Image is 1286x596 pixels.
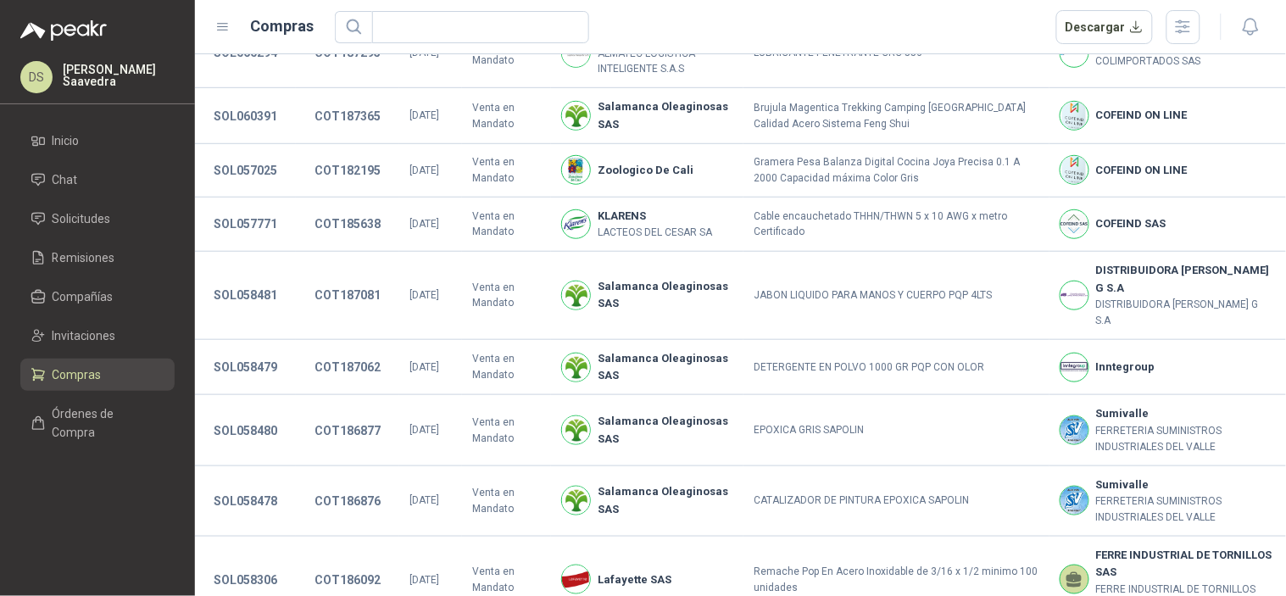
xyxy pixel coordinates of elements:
[306,37,389,68] button: COT187295
[462,252,551,340] td: Venta en Mandato
[1096,262,1276,297] b: DISTRIBUIDORA [PERSON_NAME] G S.A
[205,101,286,131] button: SOL060391
[409,47,439,58] span: [DATE]
[205,415,286,446] button: SOL058480
[462,198,551,252] td: Venta en Mandato
[562,565,590,593] img: Company Logo
[251,14,315,38] h1: Compras
[598,350,733,385] b: Salamanca Oleaginosas SAS
[743,466,1049,537] td: CATALIZADOR DE PINTURA EPOXICA SAPOLIN
[20,242,175,274] a: Remisiones
[1096,359,1155,376] b: Inntegroup
[598,571,671,588] b: Lafayette SAS
[562,102,590,130] img: Company Logo
[1061,416,1088,444] img: Company Logo
[1061,210,1088,238] img: Company Logo
[743,198,1049,252] td: Cable encauchetado THHN/THWN 5 x 10 AWG x metro Certificado
[53,365,102,384] span: Compras
[409,289,439,301] span: [DATE]
[598,208,712,225] b: KLARENS
[1061,281,1088,309] img: Company Logo
[1096,53,1212,70] p: COLIMPORTADOS SAS
[1096,476,1276,493] b: Sumivalle
[205,155,286,186] button: SOL057025
[1096,297,1276,329] p: DISTRIBUIDORA [PERSON_NAME] G S.A
[743,144,1049,198] td: Gramera Pesa Balanza Digital Cocina Joya Precisa 0.1 A 2000 Capacidad máxima Color Gris
[306,565,389,595] button: COT186092
[562,487,590,515] img: Company Logo
[20,320,175,352] a: Invitaciones
[1096,215,1166,232] b: COFEIND SAS
[743,252,1049,340] td: JABON LIQUIDO PARA MANOS Y CUERPO PQP 4LTS
[205,209,286,239] button: SOL057771
[743,395,1049,465] td: EPOXICA GRIS SAPOLIN
[53,248,115,267] span: Remisiones
[562,281,590,309] img: Company Logo
[306,209,389,239] button: COT185638
[409,164,439,176] span: [DATE]
[409,361,439,373] span: [DATE]
[306,280,389,310] button: COT187081
[205,352,286,382] button: SOL058479
[20,20,107,41] img: Logo peakr
[20,164,175,196] a: Chat
[598,483,733,518] b: Salamanca Oleaginosas SAS
[53,209,111,228] span: Solicitudes
[1096,162,1188,179] b: COFEIND ON LINE
[20,359,175,391] a: Compras
[462,466,551,537] td: Venta en Mandato
[20,398,175,448] a: Órdenes de Compra
[306,352,389,382] button: COT187062
[1061,156,1088,184] img: Company Logo
[306,155,389,186] button: COT182195
[462,144,551,198] td: Venta en Mandato
[20,203,175,235] a: Solicitudes
[1096,405,1276,422] b: Sumivalle
[306,486,389,516] button: COT186876
[1056,10,1154,44] button: Descargar
[743,340,1049,396] td: DETERGENTE EN POLVO 1000 GR PQP CON OLOR
[20,125,175,157] a: Inicio
[205,565,286,595] button: SOL058306
[462,340,551,396] td: Venta en Mandato
[409,424,439,436] span: [DATE]
[409,494,439,506] span: [DATE]
[306,415,389,446] button: COT186877
[205,486,286,516] button: SOL058478
[1096,547,1276,582] b: FERRE INDUSTRIAL DE TORNILLOS SAS
[20,281,175,313] a: Compañías
[1096,423,1276,455] p: FERRETERIA SUMINISTROS INDUSTRIALES DEL VALLE
[53,131,80,150] span: Inicio
[306,101,389,131] button: COT187365
[205,280,286,310] button: SOL058481
[409,109,439,121] span: [DATE]
[562,210,590,238] img: Company Logo
[1061,102,1088,130] img: Company Logo
[53,404,159,442] span: Órdenes de Compra
[462,88,551,144] td: Venta en Mandato
[598,162,693,179] b: Zoologico De Cali
[205,37,286,68] button: SOL060294
[63,64,175,87] p: [PERSON_NAME] Saavedra
[562,156,590,184] img: Company Logo
[1096,107,1188,124] b: COFEIND ON LINE
[598,278,733,313] b: Salamanca Oleaginosas SAS
[1061,487,1088,515] img: Company Logo
[743,88,1049,144] td: Brujula Magentica Trekking Camping [GEOGRAPHIC_DATA] Calidad Acero Sistema Feng Shui
[409,218,439,230] span: [DATE]
[53,326,116,345] span: Invitaciones
[562,416,590,444] img: Company Logo
[1096,493,1276,526] p: FERRETERIA SUMINISTROS INDUSTRIALES DEL VALLE
[598,46,733,78] p: ALMATEC LOGISTICA INTELIGENTE S.A.S
[462,395,551,465] td: Venta en Mandato
[53,170,78,189] span: Chat
[562,354,590,382] img: Company Logo
[1061,354,1088,382] img: Company Logo
[53,287,114,306] span: Compañías
[598,225,712,241] p: LACTEOS DEL CESAR SA
[409,574,439,586] span: [DATE]
[598,98,733,133] b: Salamanca Oleaginosas SAS
[20,61,53,93] div: DS
[598,413,733,448] b: Salamanca Oleaginosas SAS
